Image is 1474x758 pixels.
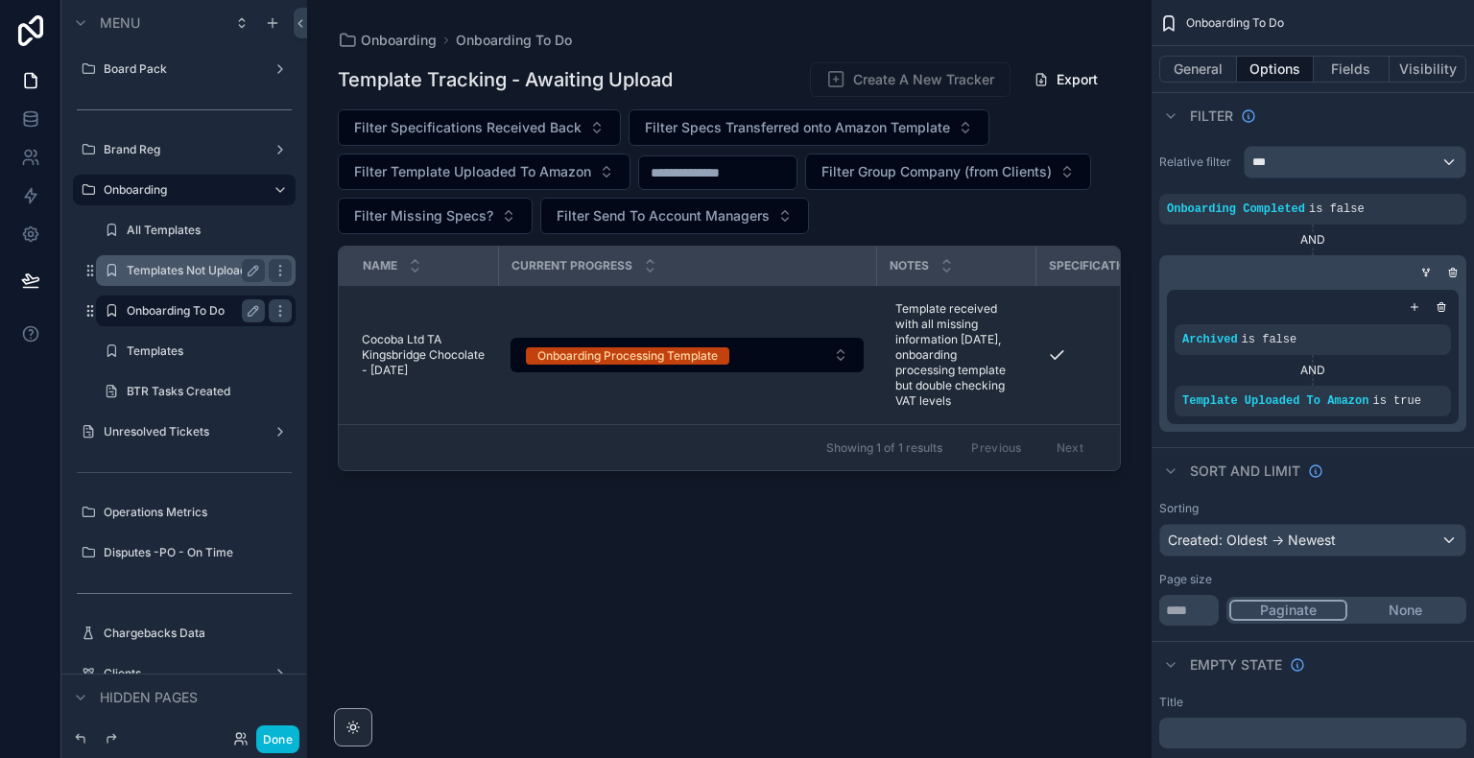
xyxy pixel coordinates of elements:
button: Fields [1314,56,1391,83]
span: Current Progress [511,258,632,273]
span: Onboarding To Do [1186,15,1284,31]
span: Name [363,258,397,273]
div: AND [1159,232,1466,248]
span: Template Uploaded To Amazon [1182,394,1368,408]
span: Archived [1182,333,1238,346]
button: General [1159,56,1237,83]
label: Title [1159,695,1183,710]
button: Created: Oldest -> Newest [1159,524,1466,557]
label: Chargebacks Data [104,626,292,641]
span: Empty state [1190,655,1282,675]
label: Board Pack [104,61,265,77]
label: Brand Reg [104,142,265,157]
button: None [1347,600,1463,621]
span: Hidden pages [100,688,198,707]
div: Created: Oldest -> Newest [1160,525,1465,556]
label: Relative filter [1159,154,1236,170]
label: Clients [104,666,265,681]
label: Templates Not Uploaded [127,263,260,278]
label: BTR Tasks Created [127,384,292,399]
label: Sorting [1159,501,1199,516]
span: is false [1309,202,1365,216]
span: is false [1242,333,1297,346]
button: Options [1237,56,1314,83]
div: AND [1175,363,1451,378]
label: Page size [1159,572,1212,587]
span: Filter [1190,107,1233,126]
label: Unresolved Tickets [104,424,265,439]
span: Showing 1 of 1 results [826,440,942,456]
span: is true [1372,394,1420,408]
label: Onboarding [104,182,257,198]
div: scrollable content [1159,718,1466,748]
label: Operations Metrics [104,505,292,520]
label: Onboarding To Do [127,303,257,319]
button: Visibility [1390,56,1466,83]
label: Templates [127,343,292,359]
span: Onboarding Completed [1167,202,1305,216]
label: All Templates [127,223,292,238]
span: Menu [100,13,140,33]
span: Specifications Received Back [1049,258,1239,273]
span: Notes [890,258,929,273]
button: Paginate [1229,600,1347,621]
span: Sort And Limit [1190,462,1300,481]
label: Disputes -PO - On Time [104,545,292,560]
button: Done [256,725,299,753]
